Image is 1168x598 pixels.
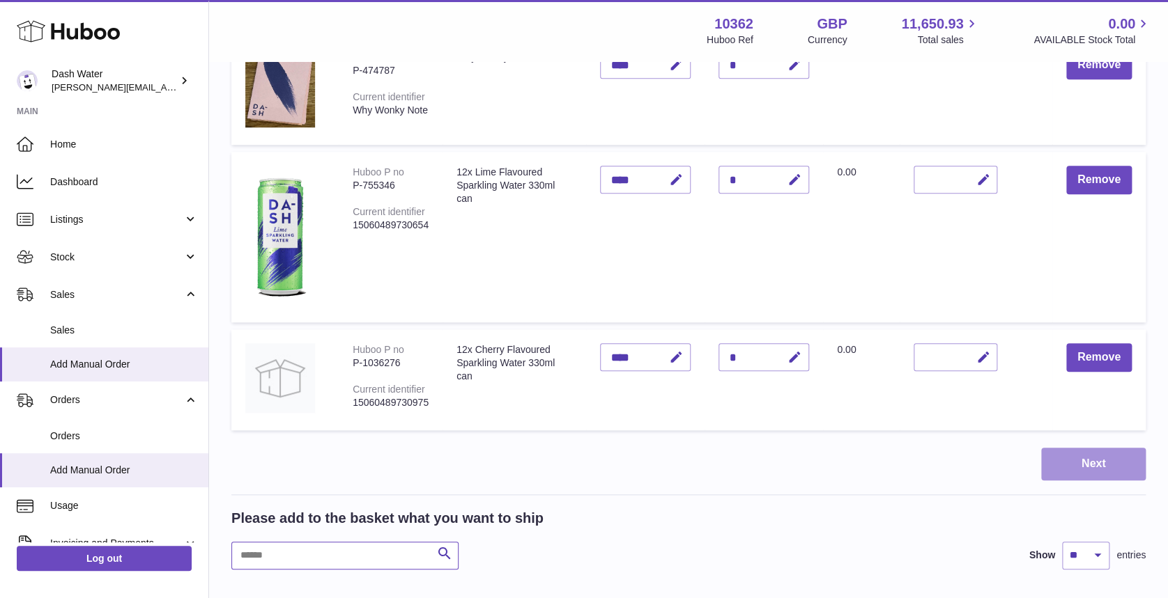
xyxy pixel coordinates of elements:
[817,15,847,33] strong: GBP
[353,166,404,178] div: Huboo P no
[837,166,856,178] span: 0.00
[17,70,38,91] img: james@dash-water.com
[353,356,429,370] div: P-1036276
[50,393,183,407] span: Orders
[1033,15,1151,47] a: 0.00 AVAILABLE Stock Total
[17,546,192,571] a: Log out
[50,324,198,337] span: Sales
[1108,15,1135,33] span: 0.00
[231,509,544,528] h2: Please add to the basket what you want to ship
[50,358,198,371] span: Add Manual Order
[353,396,429,409] div: 15060489730975
[1041,448,1146,480] button: Next
[245,166,315,305] img: 12x Lime Flavoured Sparkling Water 330ml can
[443,37,586,145] td: Why Wonky Note
[353,64,429,77] div: P-474787
[50,537,183,550] span: Invoicing and Payments
[837,344,856,355] span: 0.00
[443,152,586,322] td: 12x Lime Flavoured Sparkling Water 330ml can
[50,288,183,301] span: Sales
[245,343,315,413] img: 12x Cherry Flavoured Sparkling Water 330ml can
[1116,549,1146,562] span: entries
[52,68,177,94] div: Dash Water
[52,81,279,93] span: [PERSON_NAME][EMAIL_ADDRESS][DOMAIN_NAME]
[808,33,847,47] div: Currency
[50,430,198,443] span: Orders
[901,15,979,47] a: 11,650.93 Total sales
[353,91,425,102] div: Current identifier
[50,251,183,264] span: Stock
[1029,549,1055,562] label: Show
[353,219,429,232] div: 15060489730654
[443,329,586,430] td: 12x Cherry Flavoured Sparkling Water 330ml can
[353,344,404,355] div: Huboo P no
[50,213,183,226] span: Listings
[901,15,963,33] span: 11,650.93
[353,104,429,117] div: Why Wonky Note
[50,175,198,189] span: Dashboard
[50,499,198,512] span: Usage
[1066,343,1132,372] button: Remove
[714,15,753,33] strong: 10362
[353,206,425,217] div: Current identifier
[1066,51,1132,79] button: Remove
[1066,166,1132,194] button: Remove
[353,384,425,395] div: Current identifier
[1033,33,1151,47] span: AVAILABLE Stock Total
[50,464,198,477] span: Add Manual Order
[707,33,753,47] div: Huboo Ref
[245,51,315,127] img: Why Wonky Note
[353,179,429,192] div: P-755346
[50,138,198,151] span: Home
[917,33,979,47] span: Total sales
